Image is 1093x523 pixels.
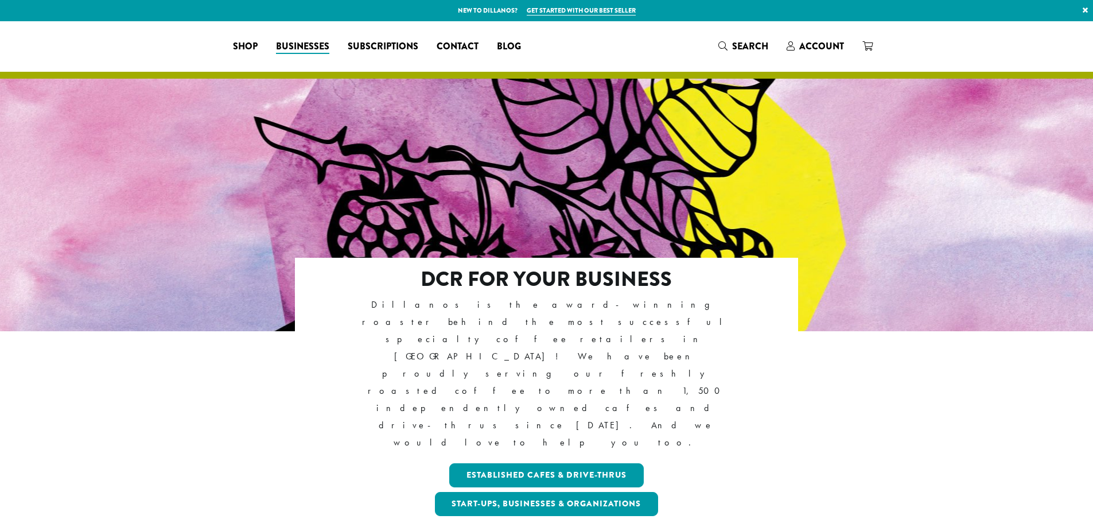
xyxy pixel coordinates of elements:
[497,40,521,54] span: Blog
[344,296,749,452] p: Dillanos is the award-winning roaster behind the most successful specialty coffee retailers in [G...
[527,6,636,16] a: Get started with our best seller
[435,492,659,516] a: Start-ups, Businesses & Organizations
[344,267,749,292] h2: DCR FOR YOUR BUSINESS
[437,40,479,54] span: Contact
[709,37,777,56] a: Search
[449,463,644,487] a: Established Cafes & Drive-Thrus
[732,40,768,53] span: Search
[276,40,329,54] span: Businesses
[348,40,418,54] span: Subscriptions
[233,40,258,54] span: Shop
[224,37,267,56] a: Shop
[799,40,844,53] span: Account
